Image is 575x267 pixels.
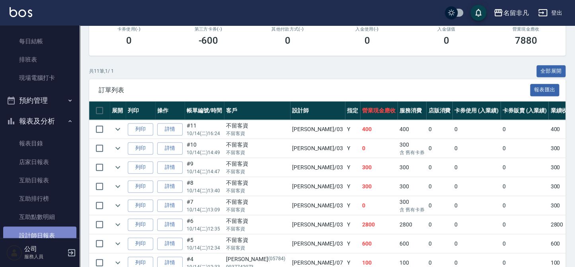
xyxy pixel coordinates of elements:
[452,196,501,215] td: 0
[501,120,549,139] td: 0
[426,158,452,177] td: 0
[185,196,224,215] td: #7
[257,27,318,32] h2: 其他付款方式(-)
[360,158,398,177] td: 300
[226,206,288,213] p: 不留客資
[452,101,501,120] th: 卡券使用 (入業績)
[360,215,398,234] td: 2800
[290,120,345,139] td: [PERSON_NAME] /03
[112,123,124,135] button: expand row
[187,149,222,156] p: 10/14 (二) 14:49
[126,35,132,46] h3: 0
[128,219,153,231] button: 列印
[426,101,452,120] th: 店販消費
[99,86,530,94] span: 訂單列表
[24,253,65,260] p: 服務人員
[126,101,155,120] th: 列印
[398,139,427,158] td: 300
[426,234,452,253] td: 0
[398,177,427,196] td: 300
[548,215,575,234] td: 2800
[226,244,288,252] p: 不留客資
[501,158,549,177] td: 0
[290,101,345,120] th: 設計師
[548,101,575,120] th: 業績收入
[501,177,549,196] td: 0
[345,139,360,158] td: Y
[345,101,360,120] th: 指定
[157,161,183,174] a: 詳情
[112,199,124,211] button: expand row
[452,234,501,253] td: 0
[128,180,153,193] button: 列印
[426,120,452,139] td: 0
[112,161,124,173] button: expand row
[128,142,153,155] button: 列印
[3,69,76,87] a: 現場電腦打卡
[112,238,124,250] button: expand row
[3,226,76,245] a: 設計師日報表
[360,101,398,120] th: 營業現金應收
[157,142,183,155] a: 詳情
[3,134,76,153] a: 報表目錄
[535,6,565,20] button: 登出
[501,196,549,215] td: 0
[548,139,575,158] td: 300
[290,158,345,177] td: [PERSON_NAME] /03
[226,225,288,232] p: 不留客資
[400,206,425,213] p: 含 舊有卡券
[187,187,222,194] p: 10/14 (二) 13:40
[398,234,427,253] td: 600
[470,5,486,21] button: save
[548,158,575,177] td: 300
[112,219,124,230] button: expand row
[501,234,549,253] td: 0
[345,120,360,139] td: Y
[157,123,183,135] a: 詳情
[3,111,76,132] button: 報表及分析
[345,177,360,196] td: Y
[128,199,153,212] button: 列印
[198,35,218,46] h3: -600
[157,238,183,250] a: 詳情
[187,225,222,232] p: 10/14 (二) 12:35
[398,215,427,234] td: 2800
[426,177,452,196] td: 0
[452,177,501,196] td: 0
[360,196,398,215] td: 0
[290,196,345,215] td: [PERSON_NAME] /03
[268,255,285,263] p: (05784)
[89,68,114,75] p: 共 11 筆, 1 / 1
[496,27,556,32] h2: 營業現金應收
[345,215,360,234] td: Y
[157,199,183,212] a: 詳情
[398,158,427,177] td: 300
[501,139,549,158] td: 0
[112,180,124,192] button: expand row
[548,120,575,139] td: 400
[226,141,288,149] div: 不留客資
[536,65,566,77] button: 全部展開
[360,177,398,196] td: 300
[398,120,427,139] td: 400
[548,234,575,253] td: 600
[185,101,224,120] th: 帳單編號/時間
[226,130,288,137] p: 不留客資
[345,158,360,177] td: Y
[290,215,345,234] td: [PERSON_NAME] /03
[452,139,501,158] td: 0
[364,35,370,46] h3: 0
[112,142,124,154] button: expand row
[3,153,76,171] a: 店家日報表
[345,234,360,253] td: Y
[226,198,288,206] div: 不留客資
[110,101,126,120] th: 展開
[226,168,288,175] p: 不留客資
[360,120,398,139] td: 400
[226,187,288,194] p: 不留客資
[400,149,425,156] p: 含 舊有卡券
[3,50,76,69] a: 排班表
[99,27,159,32] h2: 卡券使用(-)
[226,149,288,156] p: 不留客資
[185,177,224,196] td: #8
